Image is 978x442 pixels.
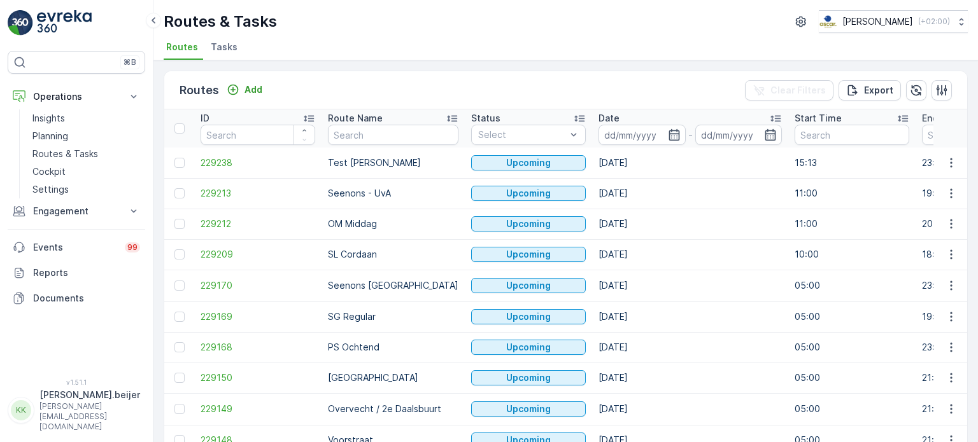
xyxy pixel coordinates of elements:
[506,187,551,200] p: Upcoming
[795,248,909,261] p: 10:00
[471,401,586,417] button: Upcoming
[27,145,145,163] a: Routes & Tasks
[32,183,69,196] p: Settings
[471,155,586,170] button: Upcoming
[8,10,33,36] img: logo
[506,403,551,415] p: Upcoming
[124,57,136,67] p: ⌘B
[471,278,586,293] button: Upcoming
[201,112,209,125] p: ID
[328,403,458,415] p: Overvecht / 2e Daalsbuurt
[37,10,92,36] img: logo_light-DOdMpM7g.png
[471,216,586,231] button: Upcoming
[328,248,458,261] p: SL Cordaan
[328,341,458,354] p: PS Ochtend
[33,90,120,103] p: Operations
[201,403,315,415] a: 229149
[328,279,458,292] p: Seenons [GEOGRAPHIC_DATA]
[32,148,98,160] p: Routes & Tasks
[592,363,788,393] td: [DATE]
[478,128,566,141] p: Select
[127,242,138,252] p: 99
[174,219,185,229] div: Toggle Row Selected
[8,286,145,311] a: Documents
[506,248,551,261] p: Upcoming
[599,112,620,125] p: Date
[8,260,145,286] a: Reports
[164,11,277,32] p: Routes & Tasks
[918,17,950,27] p: ( +02:00 )
[33,292,140,305] p: Documents
[688,127,693,142] p: -
[8,235,145,260] a: Events99
[592,301,788,332] td: [DATE]
[174,249,185,259] div: Toggle Row Selected
[795,112,842,125] p: Start Time
[795,310,909,323] p: 05:00
[471,112,500,125] p: Status
[795,279,909,292] p: 05:00
[174,188,185,198] div: Toggle Row Selected
[201,218,315,230] a: 229212
[201,279,315,292] a: 229170
[592,393,788,425] td: [DATE]
[795,341,909,354] p: 05:00
[506,371,551,384] p: Upcoming
[27,181,145,198] a: Settings
[201,371,315,384] a: 229150
[328,310,458,323] p: SG Regular
[27,127,145,145] a: Planning
[174,404,185,414] div: Toggle Row Selected
[592,178,788,209] td: [DATE]
[745,80,833,100] button: Clear Filters
[174,158,185,168] div: Toggle Row Selected
[506,310,551,323] p: Upcoming
[795,403,909,415] p: 05:00
[599,125,686,145] input: dd/mm/yyyy
[328,112,383,125] p: Route Name
[27,163,145,181] a: Cockpit
[32,112,65,125] p: Insights
[180,81,219,99] p: Routes
[328,371,458,384] p: [GEOGRAPHIC_DATA]
[506,341,551,354] p: Upcoming
[592,209,788,239] td: [DATE]
[201,156,315,169] a: 229238
[27,109,145,127] a: Insights
[201,310,315,323] a: 229169
[32,165,66,178] p: Cockpit
[174,342,185,352] div: Toggle Row Selected
[795,125,909,145] input: Search
[8,378,145,386] span: v 1.51.1
[201,248,315,261] a: 229209
[471,186,586,201] button: Upcoming
[592,239,788,270] td: [DATE]
[8,198,145,224] button: Engagement
[328,125,458,145] input: Search
[922,112,963,125] p: End Time
[201,187,315,200] a: 229213
[201,125,315,145] input: Search
[8,84,145,109] button: Operations
[244,83,262,96] p: Add
[201,341,315,354] a: 229168
[166,41,198,53] span: Routes
[819,10,968,33] button: [PERSON_NAME](+02:00)
[795,371,909,384] p: 05:00
[33,205,120,218] p: Engagement
[328,218,458,230] p: OM Middag
[33,241,117,254] p: Events
[770,84,826,97] p: Clear Filters
[795,218,909,230] p: 11:00
[471,370,586,385] button: Upcoming
[592,332,788,363] td: [DATE]
[864,84,893,97] p: Export
[328,156,458,169] p: Test [PERSON_NAME]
